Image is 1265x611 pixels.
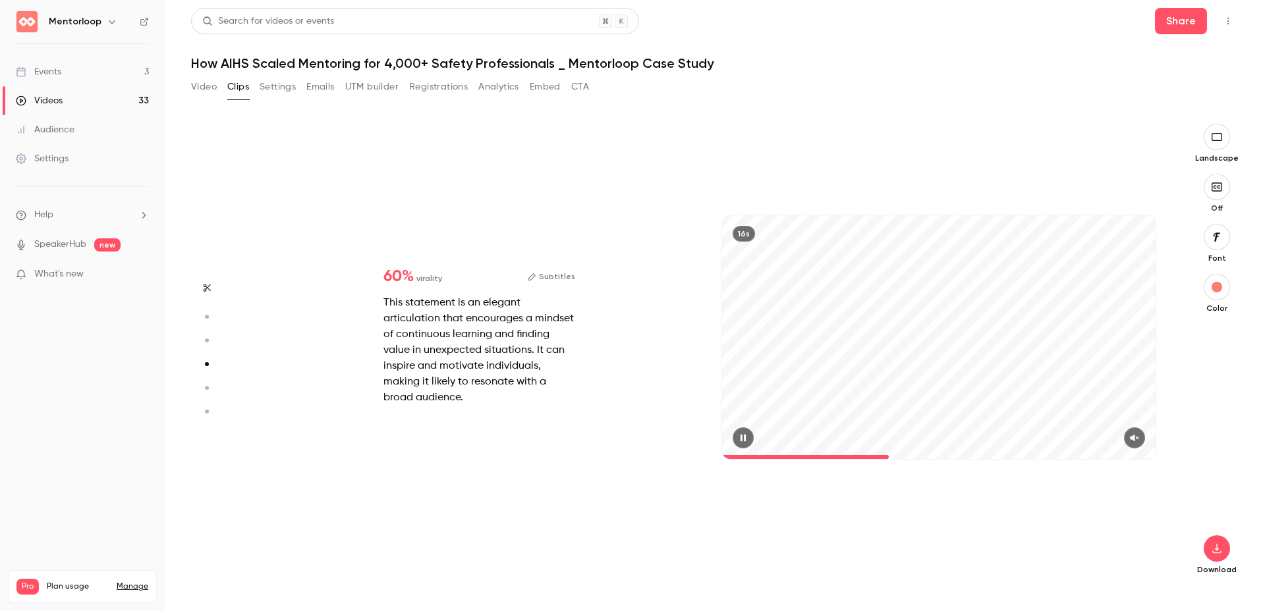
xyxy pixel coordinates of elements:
[202,14,334,28] div: Search for videos or events
[260,76,296,97] button: Settings
[16,579,39,595] span: Pro
[191,55,1239,71] h1: How AIHS Scaled Mentoring for 4,000+ Safety Professionals _ Mentorloop Case Study
[49,15,101,28] h6: Mentorloop
[34,238,86,252] a: SpeakerHub
[16,152,69,165] div: Settings
[34,267,84,281] span: What's new
[1196,203,1238,213] p: Off
[571,76,589,97] button: CTA
[1218,11,1239,32] button: Top Bar Actions
[1196,253,1238,263] p: Font
[528,269,575,284] button: Subtitles
[733,226,755,242] div: 16s
[16,11,38,32] img: Mentorloop
[16,94,63,107] div: Videos
[383,269,414,284] span: 60 %
[345,76,399,97] button: UTM builder
[1196,564,1238,575] p: Download
[47,581,109,592] span: Plan usage
[306,76,334,97] button: Emails
[409,76,468,97] button: Registrations
[117,581,148,592] a: Manage
[383,295,575,406] div: This statement is an elegant articulation that encourages a mindset of continuous learning and fi...
[478,76,519,97] button: Analytics
[34,208,53,222] span: Help
[16,123,74,136] div: Audience
[1155,8,1207,34] button: Share
[16,65,61,78] div: Events
[530,76,561,97] button: Embed
[227,76,249,97] button: Clips
[1196,303,1238,313] p: Color
[191,76,217,97] button: Video
[94,238,121,252] span: new
[416,273,442,284] span: virality
[16,208,149,222] li: help-dropdown-opener
[1195,153,1239,163] p: Landscape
